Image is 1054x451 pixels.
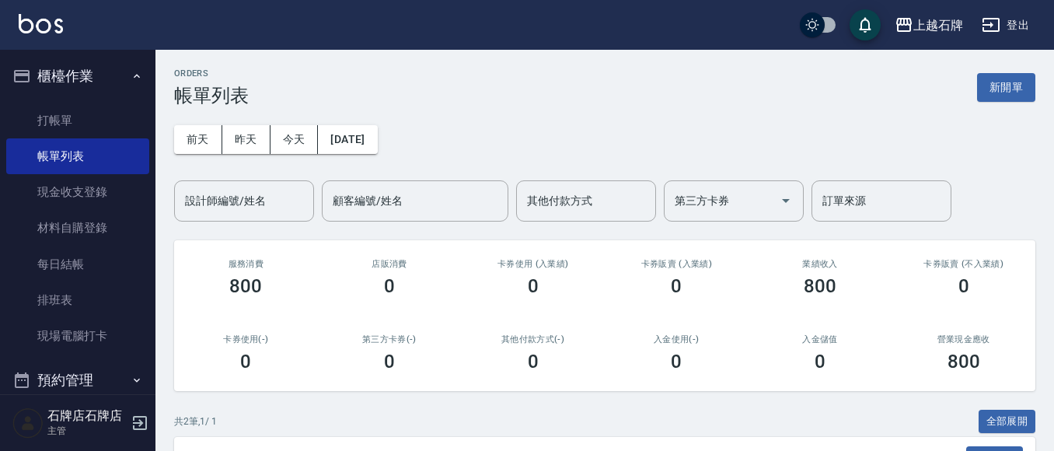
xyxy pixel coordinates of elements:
h3: 帳單列表 [174,85,249,107]
h2: 業績收入 [767,259,874,269]
h2: 入金使用(-) [623,334,730,344]
h3: 800 [804,275,836,297]
h3: 0 [384,275,395,297]
button: 新開單 [977,73,1035,102]
button: 今天 [270,125,319,154]
button: 櫃檯作業 [6,56,149,96]
h2: 第三方卡券(-) [337,334,443,344]
h2: 卡券販賣 (不入業績) [910,259,1017,269]
h2: 店販消費 [337,259,443,269]
a: 排班表 [6,282,149,318]
h3: 800 [948,351,980,372]
div: 上越石牌 [913,16,963,35]
a: 打帳單 [6,103,149,138]
button: [DATE] [318,125,377,154]
h3: 0 [528,275,539,297]
h3: 0 [384,351,395,372]
button: 前天 [174,125,222,154]
img: Person [12,407,44,439]
a: 現金收支登錄 [6,174,149,210]
button: 昨天 [222,125,270,154]
h3: 服務消費 [193,259,299,269]
h3: 0 [958,275,969,297]
h2: 卡券使用(-) [193,334,299,344]
h2: 入金儲值 [767,334,874,344]
h2: ORDERS [174,68,249,79]
h3: 0 [240,351,251,372]
button: 預約管理 [6,360,149,400]
a: 新開單 [977,79,1035,94]
h3: 0 [528,351,539,372]
p: 主管 [47,424,127,438]
h2: 營業現金應收 [910,334,1017,344]
a: 每日結帳 [6,246,149,282]
h2: 卡券販賣 (入業績) [623,259,730,269]
h3: 0 [815,351,825,372]
h2: 卡券使用 (入業績) [480,259,586,269]
button: Open [773,188,798,213]
a: 帳單列表 [6,138,149,174]
button: 全部展開 [979,410,1036,434]
h2: 其他付款方式(-) [480,334,586,344]
button: save [850,9,881,40]
h3: 800 [229,275,262,297]
h3: 0 [671,275,682,297]
h5: 石牌店石牌店 [47,408,127,424]
img: Logo [19,14,63,33]
button: 登出 [975,11,1035,40]
button: 上越石牌 [888,9,969,41]
p: 共 2 筆, 1 / 1 [174,414,217,428]
a: 材料自購登錄 [6,210,149,246]
h3: 0 [671,351,682,372]
a: 現場電腦打卡 [6,318,149,354]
